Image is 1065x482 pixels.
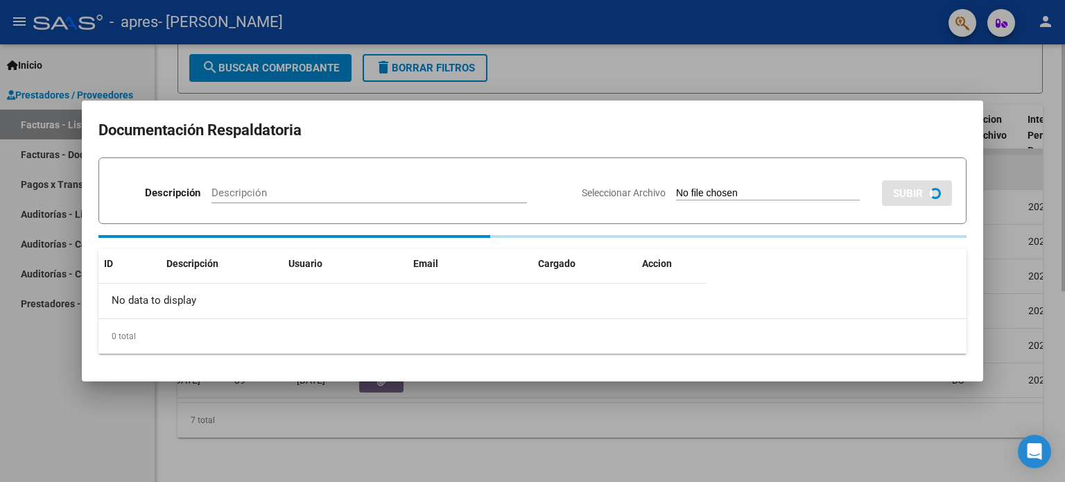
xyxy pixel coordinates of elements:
span: Seleccionar Archivo [582,187,666,198]
h2: Documentación Respaldatoria [98,117,967,144]
span: Cargado [538,258,575,269]
span: Accion [642,258,672,269]
datatable-header-cell: Descripción [161,249,283,279]
span: Usuario [288,258,322,269]
span: Email [413,258,438,269]
span: Descripción [166,258,218,269]
button: SUBIR [882,180,952,206]
datatable-header-cell: Accion [637,249,706,279]
span: SUBIR [893,187,923,200]
datatable-header-cell: Usuario [283,249,408,279]
div: No data to display [98,284,706,318]
datatable-header-cell: ID [98,249,161,279]
p: Descripción [145,185,200,201]
datatable-header-cell: Cargado [532,249,637,279]
span: ID [104,258,113,269]
div: 0 total [98,319,967,354]
datatable-header-cell: Email [408,249,532,279]
div: Open Intercom Messenger [1018,435,1051,468]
